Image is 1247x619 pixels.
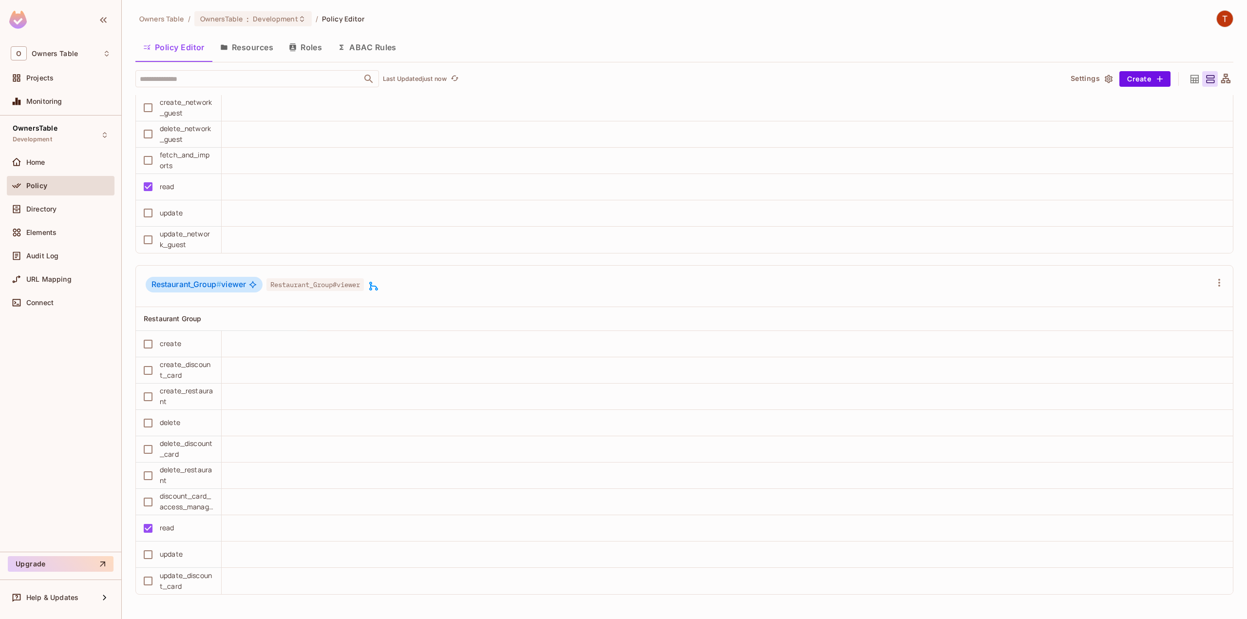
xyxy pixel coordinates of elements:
[13,124,57,132] span: OwnersTable
[160,123,213,145] div: delete_network_guest
[451,74,459,84] span: refresh
[26,205,57,213] span: Directory
[160,338,181,349] div: create
[9,11,27,29] img: SReyMgAAAABJRU5ErkJggg==
[1067,71,1115,87] button: Settings
[151,280,246,290] span: viewer
[216,280,221,289] span: #
[160,491,213,512] div: discount_card_access_management
[160,417,180,428] div: delete
[26,182,47,190] span: Policy
[26,158,45,166] span: Home
[246,15,249,23] span: :
[11,46,27,60] span: O
[160,549,183,560] div: update
[1217,11,1233,27] img: TableSteaks Development
[160,97,213,118] div: create_network_guest
[316,14,318,23] li: /
[1119,71,1171,87] button: Create
[32,50,78,58] span: Workspace: Owners Table
[160,208,183,218] div: update
[160,359,213,381] div: create_discount_card
[135,35,212,59] button: Policy Editor
[160,386,213,407] div: create_restaurant
[449,73,460,85] button: refresh
[160,522,174,533] div: read
[362,72,376,86] button: Open
[322,14,365,23] span: Policy Editor
[8,556,113,572] button: Upgrade
[144,314,201,323] span: Restaurant Group
[160,438,213,460] div: delete_discount_card
[26,229,57,236] span: Elements
[160,181,174,192] div: read
[281,35,330,59] button: Roles
[160,570,213,592] div: update_discount_card
[13,135,52,143] span: Development
[151,280,221,289] span: Restaurant_Group
[383,75,447,83] p: Last Updated just now
[253,14,298,23] span: Development
[160,150,213,171] div: fetch_and_imports
[26,252,58,260] span: Audit Log
[26,275,72,283] span: URL Mapping
[160,229,213,250] div: update_network_guest
[26,594,78,601] span: Help & Updates
[26,74,54,82] span: Projects
[266,278,364,291] span: Restaurant_Group#viewer
[26,97,62,105] span: Monitoring
[160,464,213,486] div: delete_restaurant
[139,14,184,23] span: the active workspace
[26,299,54,307] span: Connect
[330,35,404,59] button: ABAC Rules
[200,14,243,23] span: OwnersTable
[447,73,460,85] span: Click to refresh data
[212,35,281,59] button: Resources
[188,14,190,23] li: /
